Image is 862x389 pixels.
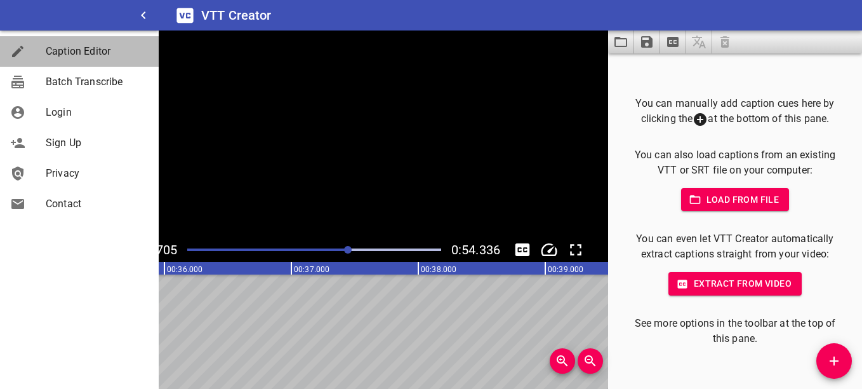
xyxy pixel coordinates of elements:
div: Contact [10,196,46,212]
button: Zoom In [550,348,575,374]
button: Extract captions from video [660,31,686,53]
button: Change Playback Speed [537,238,561,262]
button: Add Cue [816,343,852,379]
span: Extract from video [679,276,792,292]
div: Hide/Show Captions [510,238,534,262]
h6: VTT Creator [201,5,272,25]
p: You can manually add caption cues here by clicking the at the bottom of this pane. [628,96,842,127]
span: Sign Up [46,135,149,151]
button: Save captions to file [634,31,660,53]
text: 00:37.000 [294,265,329,274]
div: Sign Up [10,135,46,151]
text: 00:36.000 [167,265,202,274]
p: You can even let VTT Creator automatically extract captions straight from your video: [628,231,842,262]
button: Toggle fullscreen [564,238,588,262]
svg: Save captions to file [639,34,654,50]
span: Caption Editor [46,44,149,59]
span: Batch Transcribe [46,74,149,90]
svg: Extract captions from video [665,34,680,50]
div: Toggle Full Screen [564,238,588,262]
span: Contact [46,196,149,212]
p: You can also load captions from an existing VTT or SRT file on your computer: [628,147,842,178]
span: Load from file [691,192,779,208]
button: Load from file [681,188,790,212]
button: Zoom Out [578,348,603,374]
button: Toggle captions [510,238,534,262]
span: Privacy [46,166,149,181]
div: Caption Editor [10,44,46,59]
svg: Load captions from file [613,34,628,50]
div: Login [10,105,46,120]
button: Load captions from file [608,31,634,53]
text: 00:39.000 [548,265,583,274]
div: Privacy [10,166,46,181]
div: Playback Speed [537,238,561,262]
span: Login [46,105,149,120]
button: Extract from video [668,272,802,296]
div: Batch Transcribe [10,74,46,90]
p: See more options in the toolbar at the top of this pane. [628,316,842,346]
span: 0:54.336 [451,242,500,257]
div: Play progress [187,249,441,251]
text: 00:38.000 [421,265,456,274]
